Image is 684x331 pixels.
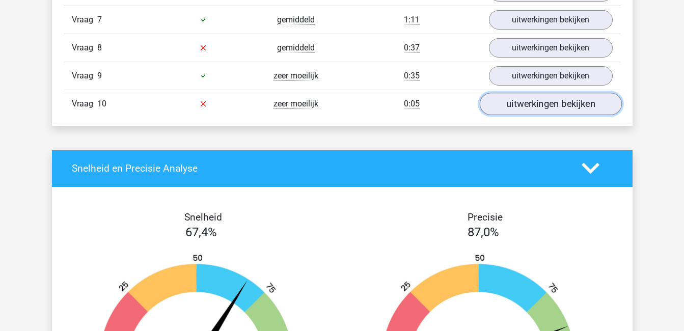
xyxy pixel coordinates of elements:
[72,162,566,174] h4: Snelheid en Precisie Analyse
[489,10,613,30] a: uitwerkingen bekijken
[277,15,315,25] span: gemiddeld
[489,66,613,86] a: uitwerkingen bekijken
[479,93,621,115] a: uitwerkingen bekijken
[273,99,318,109] span: zeer moeilijk
[489,38,613,58] a: uitwerkingen bekijken
[277,43,315,53] span: gemiddeld
[97,99,106,108] span: 10
[273,71,318,81] span: zeer moeilijk
[404,43,420,53] span: 0:37
[404,15,420,25] span: 1:11
[97,71,102,80] span: 9
[404,71,420,81] span: 0:35
[72,211,335,223] h4: Snelheid
[97,15,102,24] span: 7
[72,98,97,110] span: Vraag
[404,99,420,109] span: 0:05
[185,225,217,239] span: 67,4%
[97,43,102,52] span: 8
[72,42,97,54] span: Vraag
[354,211,617,223] h4: Precisie
[72,14,97,26] span: Vraag
[72,70,97,82] span: Vraag
[468,225,499,239] span: 87,0%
